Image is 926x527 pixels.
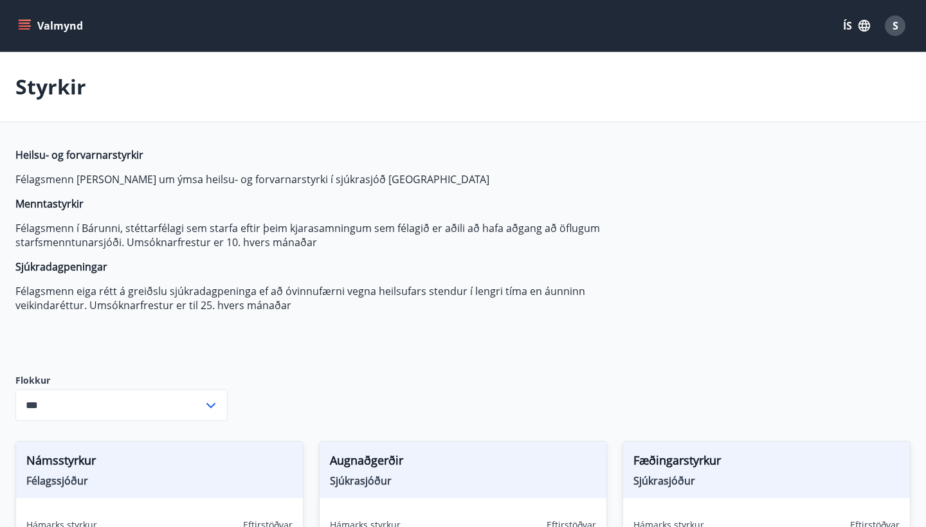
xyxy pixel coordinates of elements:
span: Augnaðgerðir [330,452,596,474]
strong: Menntastyrkir [15,197,84,211]
strong: Sjúkradagpeningar [15,260,107,274]
span: Sjúkrasjóður [633,474,900,488]
strong: Heilsu- og forvarnarstyrkir [15,148,143,162]
p: Félagsmenn í Bárunni, stéttarfélagi sem starfa eftir þeim kjarasamningum sem félagið er aðili að ... [15,221,622,249]
label: Flokkur [15,374,228,387]
button: menu [15,14,88,37]
p: Félagsmenn eiga rétt á greiðslu sjúkradagpeninga ef að óvinnufærni vegna heilsufars stendur í len... [15,284,622,312]
span: Sjúkrasjóður [330,474,596,488]
span: Fæðingarstyrkur [633,452,900,474]
button: S [880,10,911,41]
p: Styrkir [15,73,86,101]
p: Félagsmenn [PERSON_NAME] um ýmsa heilsu- og forvarnarstyrki í sjúkrasjóð [GEOGRAPHIC_DATA] [15,172,622,186]
span: Félagssjóður [26,474,293,488]
span: S [893,19,898,33]
button: ÍS [836,14,877,37]
span: Námsstyrkur [26,452,293,474]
